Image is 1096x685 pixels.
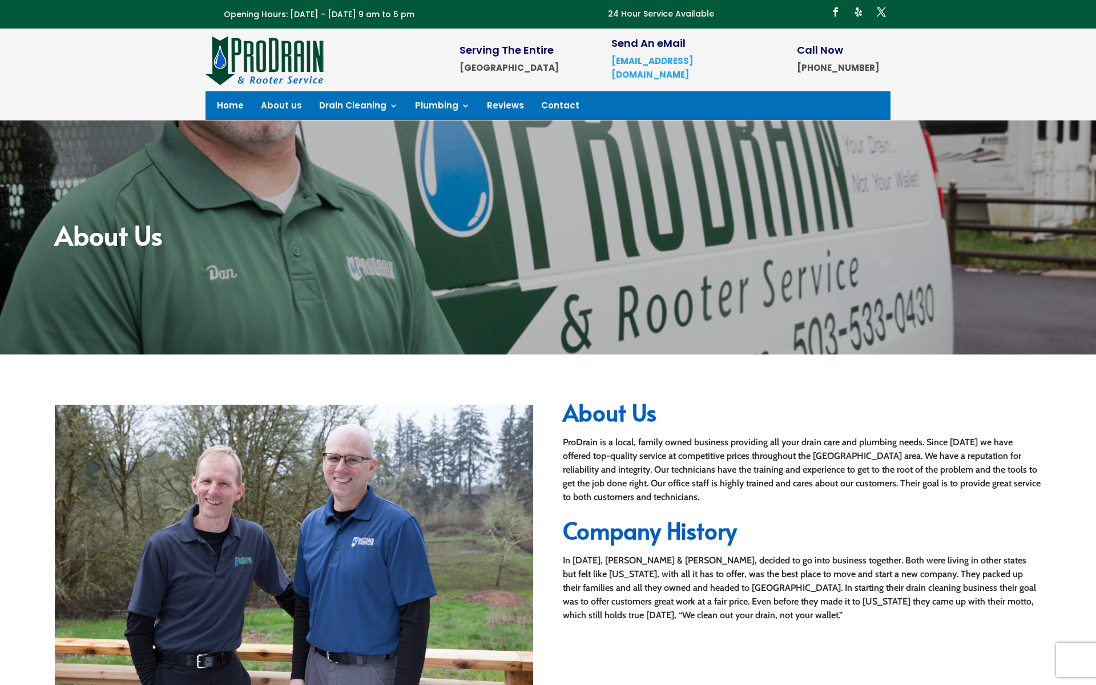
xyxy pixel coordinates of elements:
[319,102,398,114] a: Drain Cleaning
[563,436,1041,504] div: ProDrain is a local, family owned business providing all your drain care and plumbing needs. Sinc...
[217,102,244,114] a: Home
[797,43,843,57] span: Call Now
[224,9,414,20] span: Opening Hours: [DATE] - [DATE] 9 am to 5 pm
[797,62,879,74] strong: [PHONE_NUMBER]
[827,3,845,21] a: Follow on Facebook
[608,7,714,21] p: 24 Hour Service Available
[541,102,579,114] a: Contact
[487,102,524,114] a: Reviews
[460,43,554,57] span: Serving The Entire
[55,221,1041,253] h2: About Us
[563,519,1041,547] h2: Company History
[563,401,1041,429] h2: About Us
[415,102,470,114] a: Plumbing
[460,62,559,74] strong: [GEOGRAPHIC_DATA]
[872,3,890,21] a: Follow on X
[205,34,325,86] img: site-logo-100h
[261,102,302,114] a: About us
[849,3,868,21] a: Follow on Yelp
[611,36,686,50] span: Send An eMail
[563,554,1041,622] div: In [DATE], [PERSON_NAME] & [PERSON_NAME], decided to go into business together. Both were living ...
[611,55,693,80] a: [EMAIL_ADDRESS][DOMAIN_NAME]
